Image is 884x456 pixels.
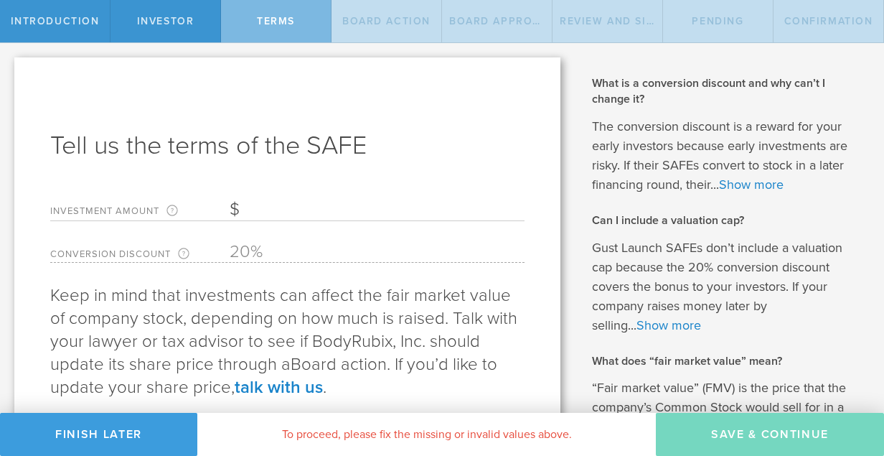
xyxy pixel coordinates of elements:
a: Show more [719,177,784,192]
span: Board Action [342,15,431,27]
span: Board action [291,354,387,375]
h2: Can I include a valuation cap? [592,213,862,228]
p: “Fair market value” (FMV) is the price that the company’s Common Stock would sell for in a hypoth... [592,378,862,456]
span: Confirmation [784,15,873,27]
a: talk with us [235,377,323,398]
p: Gust Launch SAFEs don’t include a valuation cap because the 20% conversion discount covers the bo... [592,238,862,335]
label: Conversion Discount [50,248,230,262]
p: Keep in mind that investments can affect the fair market value of company stock, depending on how... [50,284,525,399]
h2: What is a conversion discount and why can’t I change it? [592,75,862,108]
button: Save & Continue [656,413,884,456]
span: Board Approval [449,15,553,27]
a: Show more [636,317,701,333]
label: Investment Amount [50,205,230,220]
h1: Tell us the terms of the SAFE [50,129,525,163]
p: The conversion discount is a reward for your early investors because early investments are risky.... [592,117,862,195]
span: Introduction [11,15,100,27]
span: Review and Sign [560,15,663,27]
div: To proceed, please fix the missing or invalid values above. [197,413,656,456]
span: Investor [137,15,194,27]
span: Pending [692,15,743,27]
h2: What does “fair market value” mean? [592,353,862,369]
span: terms [257,15,295,27]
